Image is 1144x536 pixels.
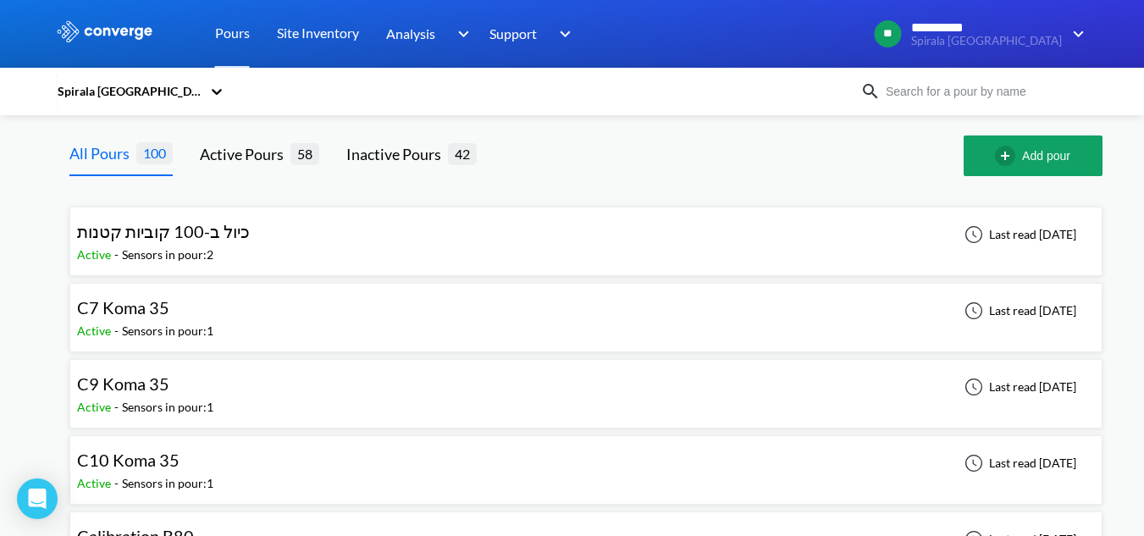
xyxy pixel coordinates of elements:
div: Last read [DATE] [955,453,1081,473]
span: Active [77,476,114,490]
img: logo_ewhite.svg [56,20,154,42]
div: Active Pours [200,142,290,166]
a: C7 Koma 35Active-Sensors in pour:1Last read [DATE] [69,302,1103,317]
div: Inactive Pours [346,142,448,166]
span: 100 [136,142,173,163]
span: Active [77,323,114,338]
div: Last read [DATE] [955,301,1081,321]
a: C10 Koma 35Active-Sensors in pour:1Last read [DATE] [69,455,1103,469]
a: C9 Koma 35Active-Sensors in pour:1Last read [DATE] [69,379,1103,393]
span: C10 Koma 35 [77,450,180,470]
span: - [114,476,122,490]
img: downArrow.svg [549,24,576,44]
span: Analysis [386,23,435,44]
img: add-circle-outline.svg [995,146,1022,166]
span: - [114,247,122,262]
div: Spirala [GEOGRAPHIC_DATA] [56,82,202,101]
span: Active [77,400,114,414]
div: Sensors in pour: 1 [122,398,213,417]
span: 42 [448,143,477,164]
div: Last read [DATE] [955,377,1081,397]
div: Sensors in pour: 1 [122,474,213,493]
input: Search for a pour by name [881,82,1086,101]
button: Add pour [964,135,1103,176]
div: Last read [DATE] [955,224,1081,245]
img: downArrow.svg [1062,24,1089,44]
div: Sensors in pour: 2 [122,246,213,264]
span: Spirala [GEOGRAPHIC_DATA] [911,35,1062,47]
span: C7 Koma 35 [77,297,169,318]
span: C9 Koma 35 [77,373,169,394]
img: icon-search.svg [860,81,881,102]
span: - [114,323,122,338]
img: downArrow.svg [446,24,473,44]
span: 58 [290,143,319,164]
div: Sensors in pour: 1 [122,322,213,340]
div: All Pours [69,141,136,165]
span: - [114,400,122,414]
span: Support [489,23,537,44]
a: כיול ב-100 קוביות קטנותActive-Sensors in pour:2Last read [DATE] [69,226,1103,240]
div: Open Intercom Messenger [17,478,58,519]
span: כיול ב-100 קוביות קטנות [77,221,250,241]
span: Active [77,247,114,262]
